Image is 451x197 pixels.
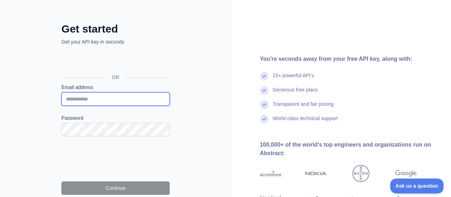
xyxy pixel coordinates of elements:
[273,86,318,100] div: Generous free plans
[58,53,172,69] iframe: Kirjaudu Google-tilillä -painike
[273,115,338,129] div: World-class technical support
[61,23,170,35] h2: Get started
[260,115,268,123] img: check mark
[352,165,369,182] img: bayer
[260,100,268,109] img: check mark
[61,114,170,122] label: Password
[260,55,440,63] div: You're seconds away from your free API key, along with:
[61,84,170,91] label: Email address
[260,72,268,80] img: check mark
[61,145,170,173] iframe: reCAPTCHA
[273,100,334,115] div: Transparent and fair pricing
[61,38,170,45] p: Get your API key in seconds
[260,165,282,182] img: accenture
[260,86,268,95] img: check mark
[305,165,327,182] img: nokia
[106,74,125,81] span: OR
[390,178,444,193] iframe: Toggle Customer Support
[260,141,440,158] div: 100,000+ of the world's top engineers and organizations run on Abstract:
[395,165,417,182] img: google
[273,72,314,86] div: 15+ powerful API's
[61,181,170,195] button: Continue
